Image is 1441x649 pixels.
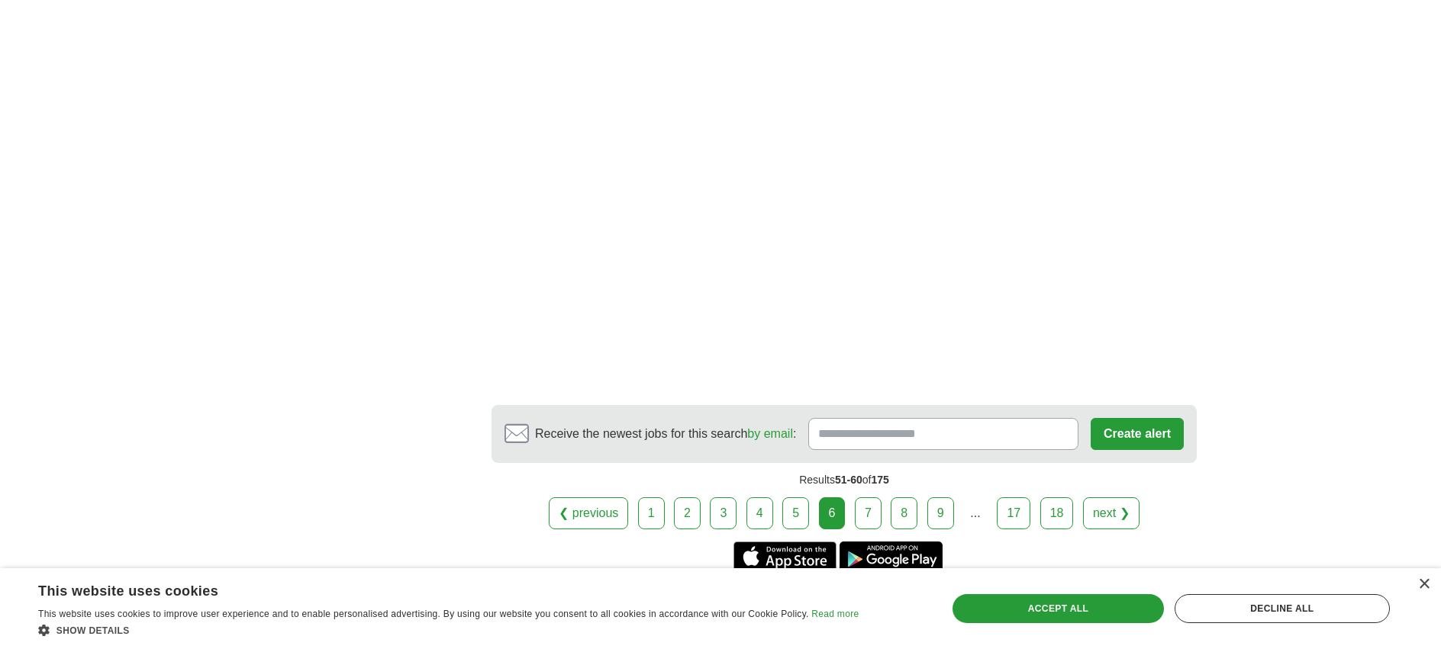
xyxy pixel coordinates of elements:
a: ❮ previous [549,497,628,529]
a: 4 [746,497,773,529]
div: ... [960,498,991,529]
span: This website uses cookies to improve user experience and to enable personalised advertising. By u... [38,609,809,619]
a: 9 [927,497,954,529]
a: Get the Android app [840,541,943,572]
a: by email [747,427,793,440]
span: 175 [871,474,888,486]
a: next ❯ [1083,497,1140,529]
div: 6 [819,497,846,529]
span: Show details [56,625,130,636]
span: Receive the newest jobs for this search : [535,425,796,443]
a: 7 [855,497,882,529]
button: Create alert [1091,418,1184,450]
a: Read more, opens a new window [811,609,859,619]
a: 17 [997,497,1030,529]
a: Get the iPhone app [733,541,837,572]
a: 2 [674,497,701,529]
a: 8 [891,497,917,529]
div: Show details [38,622,859,638]
a: 18 [1040,497,1074,529]
div: This website uses cookies [38,577,820,600]
span: 51-60 [835,474,862,486]
a: 5 [782,497,809,529]
div: Accept all [953,594,1164,623]
div: Close [1418,579,1430,590]
a: 1 [638,497,665,529]
div: Results of [492,463,1197,497]
a: 3 [710,497,737,529]
div: Decline all [1175,594,1390,623]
